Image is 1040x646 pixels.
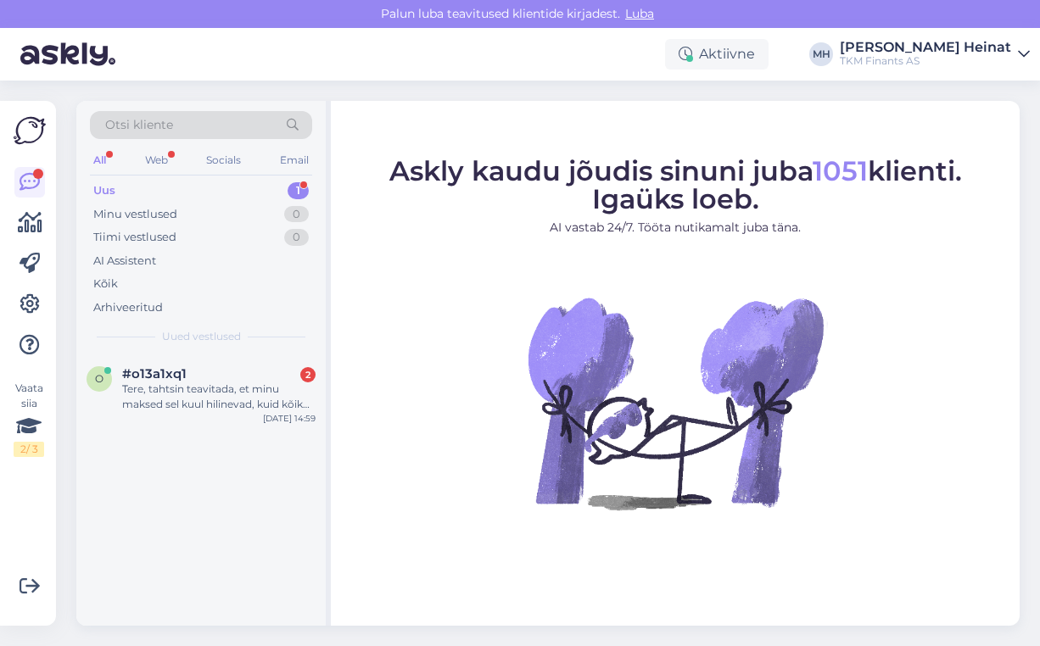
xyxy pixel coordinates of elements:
[389,219,962,237] p: AI vastab 24/7. Tööta nutikamalt juba täna.
[300,367,316,382] div: 2
[203,149,244,171] div: Socials
[620,6,659,21] span: Luba
[162,329,241,344] span: Uued vestlused
[122,366,187,381] span: #o13a1xq1
[263,412,316,425] div: [DATE] 14:59
[665,39,769,70] div: Aktiivne
[93,276,118,292] div: Kõik
[840,41,1030,68] a: [PERSON_NAME] HeinatTKM Finants AS
[840,54,1011,68] div: TKM Finants AS
[93,229,176,246] div: Tiimi vestlused
[14,381,44,457] div: Vaata siia
[277,149,312,171] div: Email
[389,154,962,215] span: Askly kaudu jõudis sinuni juba klienti. Igaüks loeb.
[14,114,46,147] img: Askly Logo
[142,149,171,171] div: Web
[284,206,309,223] div: 0
[90,149,109,171] div: All
[93,253,156,270] div: AI Assistent
[93,206,177,223] div: Minu vestlused
[122,381,316,412] div: Tere, tahtsin teavitada, et minu maksed sel kuul hilinevad, kuid kõik saab makstud hiljemalt 27
[809,42,833,66] div: MH
[284,229,309,246] div: 0
[105,116,173,134] span: Otsi kliente
[840,41,1011,54] div: [PERSON_NAME] Heinat
[14,442,44,457] div: 2 / 3
[288,182,309,199] div: 1
[523,250,828,555] img: No Chat active
[93,299,163,316] div: Arhiveeritud
[813,154,868,187] span: 1051
[95,372,103,385] span: o
[93,182,115,199] div: Uus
